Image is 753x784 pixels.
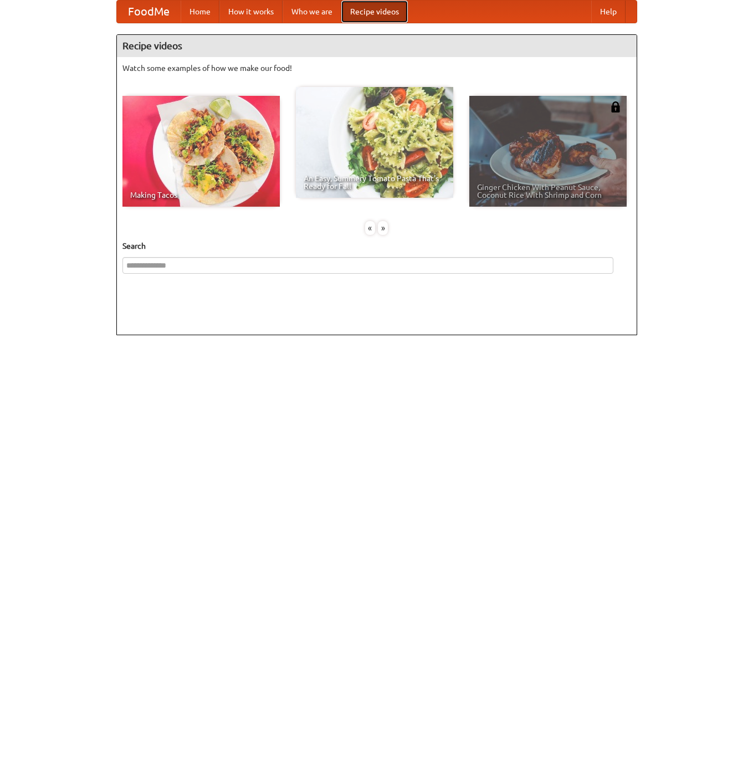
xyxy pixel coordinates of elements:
a: FoodMe [117,1,181,23]
a: Making Tacos [122,96,280,207]
a: An Easy, Summery Tomato Pasta That's Ready for Fall [296,87,453,198]
a: How it works [219,1,283,23]
h4: Recipe videos [117,35,637,57]
a: Help [591,1,626,23]
a: Home [181,1,219,23]
h5: Search [122,240,631,252]
a: Recipe videos [341,1,408,23]
span: An Easy, Summery Tomato Pasta That's Ready for Fall [304,175,445,190]
div: « [365,221,375,235]
p: Watch some examples of how we make our food! [122,63,631,74]
img: 483408.png [610,101,621,112]
div: » [378,221,388,235]
span: Making Tacos [130,191,272,199]
a: Who we are [283,1,341,23]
